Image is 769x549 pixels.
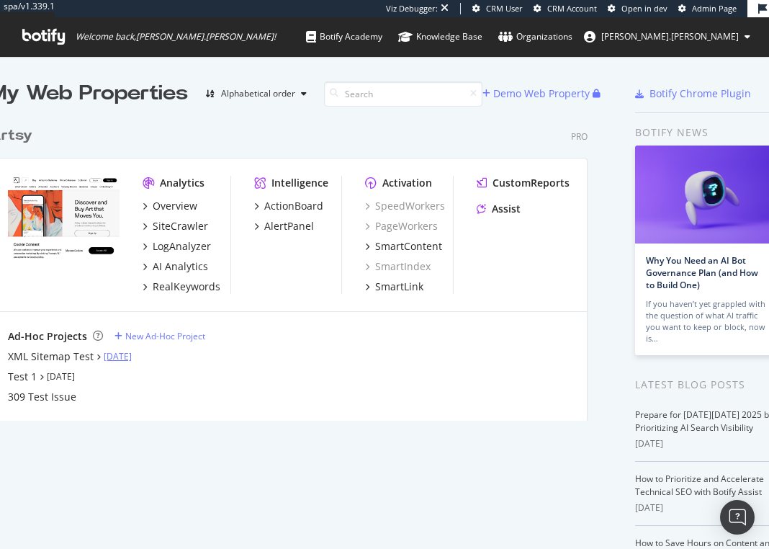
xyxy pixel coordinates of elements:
a: LogAnalyzer [143,239,211,254]
a: Botify Academy [306,17,382,56]
a: 309 Test Issue [8,390,76,404]
div: Viz Debugger: [386,3,438,14]
span: CRM Account [547,3,597,14]
a: ActionBoard [254,199,323,213]
span: Welcome back, [PERSON_NAME].[PERSON_NAME] ! [76,31,276,43]
a: Overview [143,199,197,213]
a: Assist [477,202,521,216]
a: SmartContent [365,239,442,254]
div: Open Intercom Messenger [720,500,755,535]
span: CRM User [486,3,523,14]
div: SmartContent [375,239,442,254]
a: Why You Need an AI Bot Governance Plan (and How to Build One) [646,254,758,291]
a: CRM User [472,3,523,14]
div: Assist [492,202,521,216]
div: If you haven’t yet grappled with the question of what AI traffic you want to keep or block, now is… [646,298,768,344]
button: [PERSON_NAME].[PERSON_NAME] [572,25,762,48]
a: PageWorkers [365,219,438,233]
a: RealKeywords [143,280,220,294]
a: [DATE] [104,350,132,362]
a: [DATE] [47,370,75,383]
a: SmartIndex [365,259,431,274]
div: Activation [382,176,432,190]
a: AI Analytics [143,259,208,274]
a: Botify Chrome Plugin [635,86,751,101]
a: AlertPanel [254,219,314,233]
div: SmartLink [375,280,423,294]
span: jeffrey.louella [601,30,739,43]
div: Intelligence [271,176,328,190]
button: Demo Web Property [482,82,593,105]
div: Demo Web Property [493,86,590,101]
a: Knowledge Base [398,17,482,56]
span: Admin Page [692,3,737,14]
div: AlertPanel [264,219,314,233]
a: XML Sitemap Test [8,349,94,364]
div: RealKeywords [153,280,220,294]
div: Alphabetical order [221,89,295,98]
div: Analytics [160,176,204,190]
a: Admin Page [678,3,737,14]
a: CRM Account [534,3,597,14]
button: Alphabetical order [199,82,312,105]
div: LogAnalyzer [153,239,211,254]
div: ActionBoard [264,199,323,213]
a: SmartLink [365,280,423,294]
a: New Ad-Hoc Project [114,330,205,342]
div: CustomReports [493,176,570,190]
div: AI Analytics [153,259,208,274]
div: Ad-Hoc Projects [8,329,87,344]
div: Organizations [498,30,572,44]
div: New Ad-Hoc Project [125,330,205,342]
div: Botify Academy [306,30,382,44]
div: Pro [571,130,588,143]
span: Open in dev [621,3,667,14]
input: Search [324,81,482,107]
a: CustomReports [477,176,570,190]
div: Botify Chrome Plugin [649,86,751,101]
a: Demo Web Property [482,87,593,99]
div: SiteCrawler [153,219,208,233]
div: Overview [153,199,197,213]
a: How to Prioritize and Accelerate Technical SEO with Botify Assist [635,473,764,498]
a: Test 1 [8,370,37,384]
img: artsy.net [8,176,120,265]
a: SpeedWorkers [365,199,445,213]
a: Open in dev [608,3,667,14]
div: Knowledge Base [398,30,482,44]
a: SiteCrawler [143,219,208,233]
a: Organizations [498,17,572,56]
